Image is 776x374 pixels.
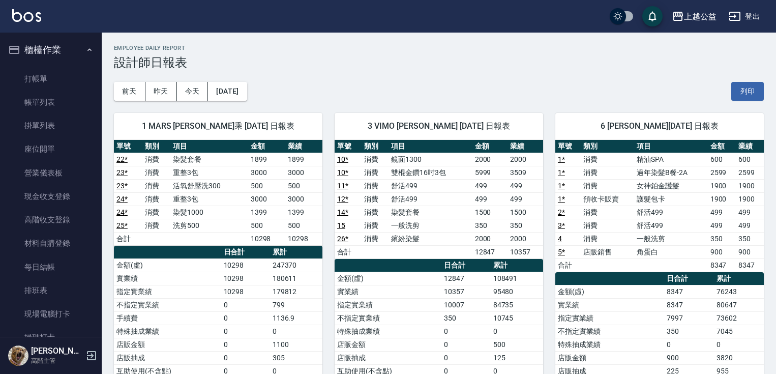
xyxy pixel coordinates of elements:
td: 3820 [714,351,764,364]
td: 10298 [285,232,322,245]
td: 900 [708,245,736,258]
td: 不指定實業績 [555,325,664,338]
td: 1900 [708,192,736,206]
th: 金額 [472,140,508,153]
button: 今天 [177,82,208,101]
button: 登出 [725,7,764,26]
td: 消費 [362,166,389,179]
h3: 設計師日報表 [114,55,764,70]
table: a dense table [335,140,543,259]
td: 合計 [114,232,142,245]
td: 350 [441,311,490,325]
td: 染髮套餐 [389,206,472,219]
td: 3000 [285,192,322,206]
button: save [642,6,663,26]
a: 營業儀表板 [4,161,98,185]
td: 1900 [708,179,736,192]
th: 類別 [581,140,634,153]
td: 店販金額 [555,351,664,364]
td: 8347 [708,258,736,272]
td: 73602 [714,311,764,325]
td: 舒活499 [389,179,472,192]
td: 消費 [142,192,171,206]
th: 日合計 [221,246,270,259]
span: 6 [PERSON_NAME][DATE] 日報表 [568,121,752,131]
a: 每日結帳 [4,255,98,279]
td: 600 [736,153,764,166]
td: 0 [441,351,490,364]
span: 1 MARS [PERSON_NAME]乘 [DATE] 日報表 [126,121,310,131]
a: 15 [337,221,345,229]
td: 消費 [362,219,389,232]
td: 0 [221,325,270,338]
td: 350 [708,232,736,245]
td: 消費 [142,206,171,219]
td: 0 [441,338,490,351]
td: 2000 [472,232,508,245]
td: 消費 [142,153,171,166]
td: 指定實業績 [335,298,442,311]
td: 1899 [285,153,322,166]
td: 一般洗剪 [389,219,472,232]
td: 10298 [221,285,270,298]
a: 帳單列表 [4,91,98,114]
td: 7997 [664,311,714,325]
th: 項目 [170,140,248,153]
td: 350 [472,219,508,232]
th: 業績 [736,140,764,153]
td: 3000 [248,166,285,179]
td: 店販銷售 [581,245,634,258]
td: 2000 [508,153,543,166]
td: 消費 [142,166,171,179]
td: 消費 [362,206,389,219]
a: 4 [558,235,562,243]
td: 95480 [491,285,543,298]
td: 消費 [581,232,634,245]
td: 女神鉑金護髮 [634,179,707,192]
td: 500 [248,179,285,192]
td: 0 [221,311,270,325]
td: 指定實業績 [114,285,221,298]
td: 3000 [285,166,322,179]
table: a dense table [114,140,322,246]
td: 消費 [581,153,634,166]
a: 掃碼打卡 [4,326,98,349]
img: Person [8,346,28,366]
td: 2000 [508,232,543,245]
td: 12847 [441,272,490,285]
td: 特殊抽成業績 [114,325,221,338]
td: 76243 [714,285,764,298]
td: 消費 [581,206,634,219]
td: 一般洗剪 [634,232,707,245]
button: 櫃檯作業 [4,37,98,63]
div: 上越公益 [684,10,717,23]
a: 材料自購登錄 [4,232,98,255]
td: 2599 [708,166,736,179]
td: 消費 [581,179,634,192]
a: 排班表 [4,279,98,302]
td: 店販金額 [114,338,221,351]
td: 0 [270,325,322,338]
td: 預收卡販賣 [581,192,634,206]
td: 消費 [362,153,389,166]
td: 特殊抽成業績 [335,325,442,338]
td: 499 [472,179,508,192]
td: 1100 [270,338,322,351]
td: 精油SPA [634,153,707,166]
td: 實業績 [335,285,442,298]
th: 日合計 [664,272,714,285]
td: 8347 [664,285,714,298]
p: 高階主管 [31,356,83,365]
th: 類別 [142,140,171,153]
td: 消費 [142,179,171,192]
a: 高階收支登錄 [4,208,98,232]
td: 鏡面1300 [389,153,472,166]
td: 179812 [270,285,322,298]
td: 舒活499 [634,206,707,219]
td: 2599 [736,166,764,179]
td: 10298 [221,258,270,272]
table: a dense table [555,140,764,272]
td: 特殊抽成業績 [555,338,664,351]
th: 累計 [714,272,764,285]
td: 角蛋白 [634,245,707,258]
